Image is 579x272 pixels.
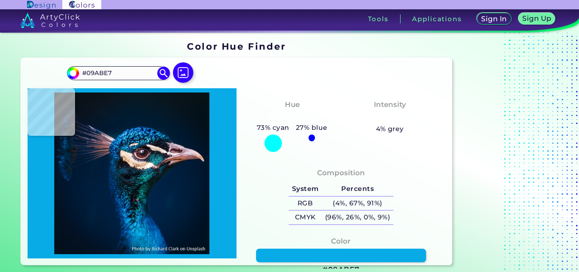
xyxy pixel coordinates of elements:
[376,123,404,135] h5: 4% grey
[289,182,322,196] h5: System
[322,196,393,210] h5: (4%, 67%, 91%)
[331,235,351,247] h4: Color
[20,13,80,28] img: logo_artyclick_colors_white.svg
[520,14,554,24] a: Sign Up
[479,14,510,24] a: Sign In
[285,98,300,111] h4: Hue
[157,67,170,79] img: icon search
[289,210,322,224] h5: CMYK
[482,16,506,22] h5: Sign In
[374,98,406,111] h4: Intensity
[173,62,193,83] img: icon picture
[289,196,322,210] h5: RGB
[27,1,56,9] img: ArtyClick Design logo
[292,122,331,133] h5: 27% blue
[368,16,389,22] h3: Tools
[371,112,408,122] h3: Vibrant
[322,182,393,196] h5: Percents
[32,93,232,254] img: img_pavlin.jpg
[264,112,320,122] h3: Bluish Cyan
[322,210,393,224] h5: (96%, 26%, 0%, 9%)
[523,15,550,22] h5: Sign Up
[253,122,292,133] h5: 73% cyan
[412,16,462,22] h3: Applications
[79,67,158,79] input: type color..
[187,40,286,53] h1: Color Hue Finder
[317,167,365,179] h4: Composition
